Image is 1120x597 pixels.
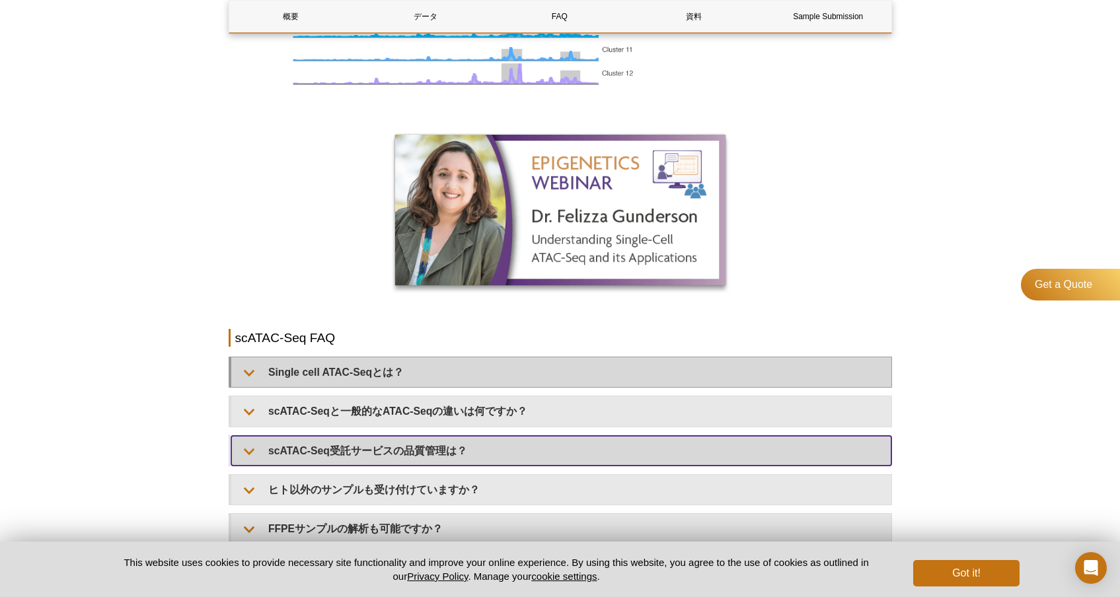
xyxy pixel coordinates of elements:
a: FAQ [498,1,622,32]
summary: Single cell ATAC-Seqとは？ [231,357,891,387]
p: This website uses cookies to provide necessary site functionality and improve your online experie... [101,555,892,583]
button: Got it! [913,560,1019,586]
img: Single-Cell ATAC-Seq Webinar [395,135,726,285]
a: Get a Quote [1021,269,1120,300]
summary: scATAC-Seqと一般的なATAC-Seqの違いは何ですか？ [231,396,891,426]
a: 概要 [229,1,354,32]
a: Privacy Policy [407,571,468,582]
h2: scATAC-Seq FAQ [229,329,892,347]
summary: scATAC-Seq受託サービスの品質管理は？ [231,436,891,466]
a: 資料 [632,1,756,32]
a: データ [363,1,488,32]
summary: ヒト以外のサンプルも受け付けていますか？ [231,475,891,505]
a: Sample Submission [766,1,890,32]
div: Open Intercom Messenger [1075,552,1107,584]
button: cookie settings [531,571,597,582]
summary: FFPEサンプルの解析も可能ですか？ [231,514,891,544]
